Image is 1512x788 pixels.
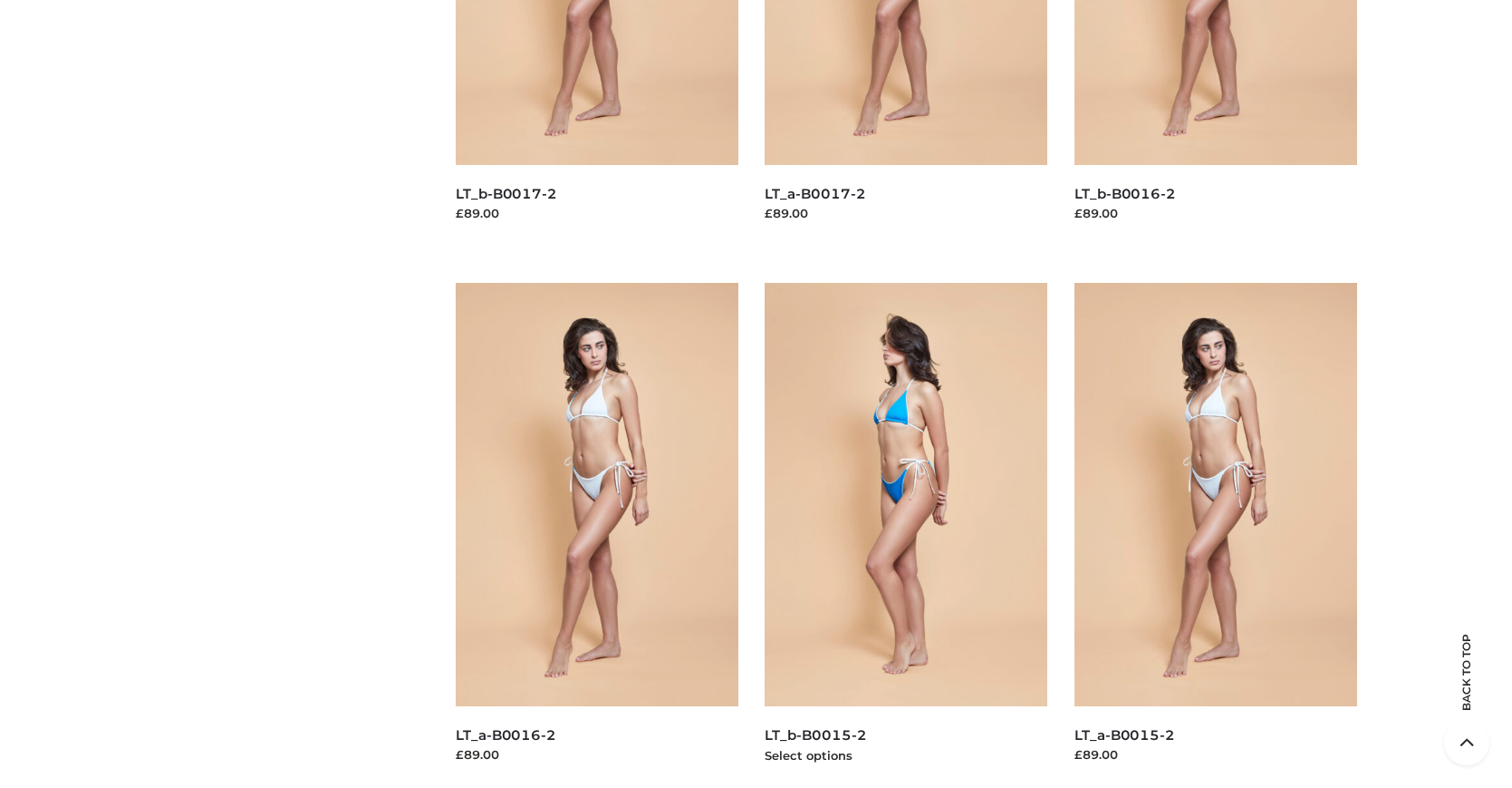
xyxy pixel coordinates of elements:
a: LT_a-B0017-2 [765,185,865,202]
a: LT_b-B0017-2 [456,185,557,202]
a: LT_a-B0015-2 [1074,726,1175,744]
a: LT_b-B0015-2 [765,726,866,744]
span: Back to top [1444,666,1489,711]
div: £89.00 [1074,204,1357,222]
div: £89.00 [765,204,1047,222]
a: Select options [765,748,852,763]
div: £89.00 [456,745,738,764]
a: LT_b-B0016-2 [1074,185,1176,202]
div: £89.00 [1074,745,1357,764]
a: LT_a-B0016-2 [456,726,556,744]
div: £89.00 [456,204,738,222]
